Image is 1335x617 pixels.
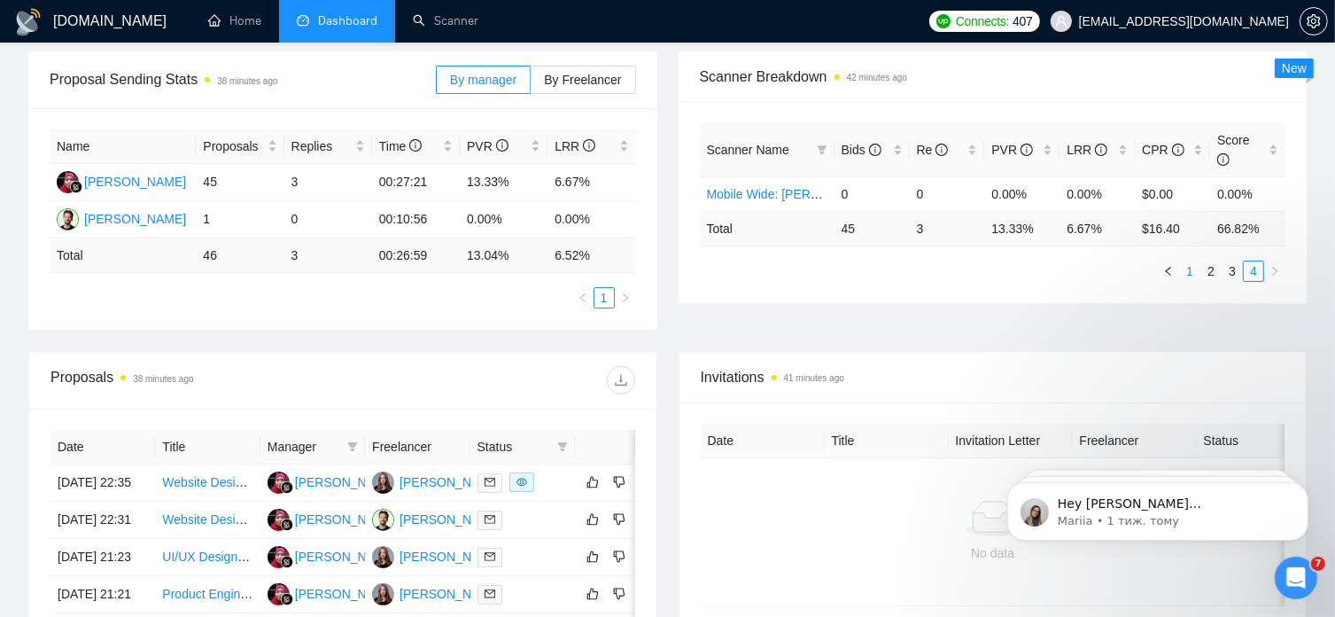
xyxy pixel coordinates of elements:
[400,584,501,604] div: [PERSON_NAME]
[281,481,293,494] img: gigradar-bm.png
[133,374,193,384] time: 38 minutes ago
[1163,266,1174,277] span: left
[813,137,831,163] span: filter
[1243,261,1264,282] li: 4
[57,211,186,225] a: RV[PERSON_NAME]
[344,433,361,460] span: filter
[485,551,495,562] span: mail
[582,509,603,530] button: like
[557,441,568,452] span: filter
[1021,144,1033,156] span: info-circle
[613,587,625,601] span: dislike
[1180,262,1199,281] a: 1
[613,475,625,489] span: dislike
[609,509,630,530] button: dislike
[1200,261,1222,282] li: 2
[1264,261,1285,282] li: Next Page
[1067,143,1107,157] span: LRR
[572,287,594,308] button: left
[50,430,155,465] th: Date
[409,139,422,152] span: info-circle
[991,143,1033,157] span: PVR
[1210,176,1285,211] td: 0.00%
[372,201,460,238] td: 00:10:56
[1059,211,1135,246] td: 6.67 %
[84,209,186,229] div: [PERSON_NAME]
[1158,261,1179,282] li: Previous Page
[295,547,397,566] div: [PERSON_NAME]
[935,144,948,156] span: info-circle
[284,238,372,273] td: 3
[949,424,1073,458] th: Invitation Letter
[196,201,283,238] td: 1
[196,238,283,273] td: 46
[57,208,79,230] img: RV
[268,546,290,568] img: D
[77,51,306,348] span: Hey [PERSON_NAME][EMAIL_ADDRESS][DOMAIN_NAME], Looks like your Upwork agency [PERSON_NAME] Design...
[1013,12,1032,31] span: 407
[981,445,1335,569] iframe: Intercom notifications повідомлення
[1095,144,1107,156] span: info-circle
[608,373,634,387] span: download
[572,287,594,308] li: Previous Page
[834,211,910,246] td: 45
[372,583,394,605] img: TB
[586,475,599,489] span: like
[268,474,397,488] a: D[PERSON_NAME]
[162,475,354,489] a: Website Design using Sketch Wow
[84,172,186,191] div: [PERSON_NAME]
[547,201,635,238] td: 0.00%
[400,510,501,529] div: [PERSON_NAME]
[586,550,599,564] span: like
[379,139,422,153] span: Time
[155,576,260,613] td: Product Engineer (Front-End / MVP Prototyping) — Full-Time Project
[284,201,372,238] td: 0
[196,164,283,201] td: 45
[555,139,595,153] span: LRR
[496,139,508,152] span: info-circle
[936,14,951,28] img: upwork-logo.png
[1222,262,1242,281] a: 3
[847,73,907,82] time: 42 minutes ago
[50,465,155,502] td: [DATE] 22:35
[50,366,343,394] div: Proposals
[613,512,625,527] span: dislike
[910,176,985,211] td: 0
[50,129,196,164] th: Name
[1217,133,1250,167] span: Score
[14,8,43,36] img: logo
[554,433,571,460] span: filter
[917,143,949,157] span: Re
[707,187,884,201] a: Mobile Wide: [PERSON_NAME]
[372,509,394,531] img: RV
[1059,176,1135,211] td: 0.00%
[707,143,789,157] span: Scanner Name
[372,238,460,273] td: 00:26:59
[281,593,293,605] img: gigradar-bm.png
[544,73,621,87] span: By Freelancer
[467,139,508,153] span: PVR
[984,176,1059,211] td: 0.00%
[1300,14,1328,28] a: setting
[162,587,540,601] a: Product Engineer (Front-End / MVP Prototyping) — Full-Time Project
[485,514,495,525] span: mail
[1158,261,1179,282] button: left
[1055,15,1067,27] span: user
[582,472,603,493] button: like
[460,164,547,201] td: 13.33%
[365,430,470,465] th: Freelancer
[268,586,397,600] a: D[PERSON_NAME]
[578,293,588,303] span: left
[295,473,397,492] div: [PERSON_NAME]
[615,287,636,308] button: right
[1282,61,1307,75] span: New
[460,238,547,273] td: 13.04 %
[268,472,290,494] img: D
[834,176,910,211] td: 0
[155,430,260,465] th: Title
[547,238,635,273] td: 6.52 %
[582,546,603,567] button: like
[842,143,881,157] span: Bids
[594,287,615,308] li: 1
